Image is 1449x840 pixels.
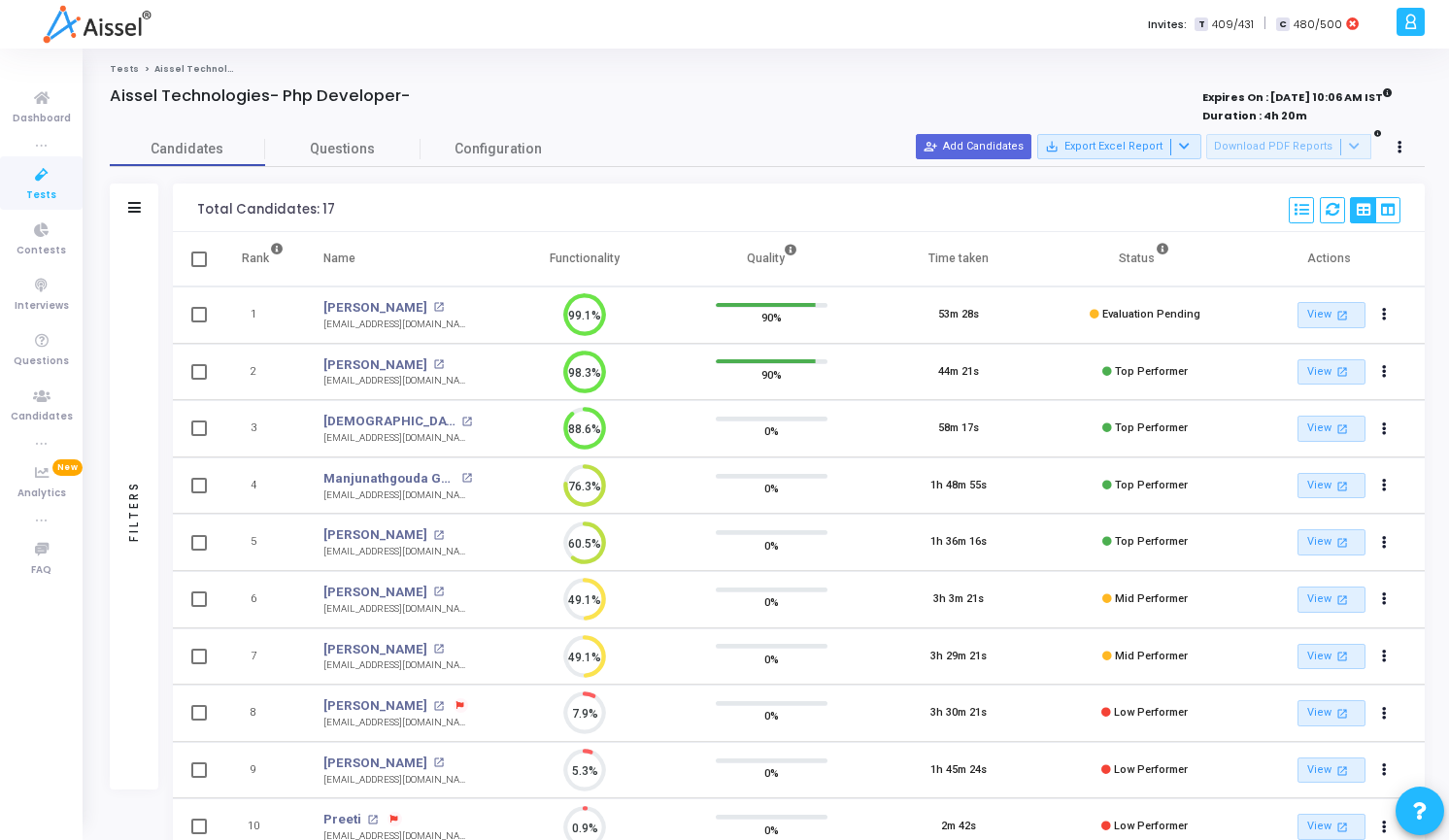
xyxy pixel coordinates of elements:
span: Mid Performer [1115,650,1188,662]
div: 58m 17s [938,420,979,437]
div: [EMAIL_ADDRESS][DOMAIN_NAME] [323,488,472,503]
mat-icon: save_alt [1045,140,1059,153]
span: 0% [764,535,779,554]
div: Name [323,248,355,269]
span: Top Performer [1115,535,1188,548]
span: Dashboard [13,111,71,127]
mat-icon: open_in_new [1334,819,1351,835]
mat-icon: open_in_new [1334,478,1351,494]
mat-icon: open_in_new [433,359,444,370]
button: Actions [1370,529,1398,556]
a: [PERSON_NAME] [323,298,427,318]
mat-icon: open_in_new [461,417,472,427]
mat-icon: open_in_new [433,302,444,313]
div: 1h 45m 24s [930,762,987,779]
th: Rank [221,232,304,286]
div: [EMAIL_ADDRESS][DOMAIN_NAME] [323,658,472,673]
a: [PERSON_NAME] [323,640,427,659]
label: Invites: [1148,17,1187,33]
th: Functionality [491,232,678,286]
mat-icon: open_in_new [1334,534,1351,551]
mat-icon: open_in_new [433,757,444,768]
span: Top Performer [1115,365,1188,378]
span: T [1195,17,1207,32]
mat-icon: open_in_new [1334,591,1351,608]
span: Low Performer [1114,763,1188,776]
div: 1h 36m 16s [930,534,987,551]
div: View Options [1350,197,1400,223]
button: Actions [1370,756,1398,784]
mat-icon: open_in_new [1334,705,1351,722]
button: Add Candidates [916,134,1031,159]
button: Actions [1370,472,1398,499]
div: [EMAIL_ADDRESS][DOMAIN_NAME] [323,318,472,332]
span: Questions [14,353,69,370]
a: [PERSON_NAME] [323,355,427,375]
button: Actions [1370,587,1398,614]
div: [EMAIL_ADDRESS][DOMAIN_NAME] [323,545,472,559]
span: 0% [764,763,779,783]
th: Status [1052,232,1238,286]
a: [DEMOGRAPHIC_DATA][PERSON_NAME] [323,412,456,431]
div: [EMAIL_ADDRESS][DOMAIN_NAME] [323,374,472,388]
span: 0% [764,649,779,668]
mat-icon: open_in_new [433,587,444,597]
div: 1h 48m 55s [930,478,987,494]
a: Manjunathgouda Gadag [323,469,456,488]
span: Interviews [15,298,69,315]
mat-icon: open_in_new [1334,307,1351,323]
div: Time taken [928,248,989,269]
a: View [1297,587,1365,613]
strong: Duration : 4h 20m [1202,108,1307,123]
a: View [1297,529,1365,555]
button: Actions [1370,358,1398,386]
mat-icon: open_in_new [1334,648,1351,664]
td: 4 [221,457,304,515]
mat-icon: open_in_new [433,701,444,712]
span: Configuration [455,139,542,159]
a: View [1297,359,1365,386]
span: 0% [764,706,779,725]
a: [PERSON_NAME] [323,696,427,716]
button: Actions [1370,643,1398,670]
img: logo [43,5,151,44]
button: Download PDF Reports [1206,134,1371,159]
mat-icon: open_in_new [1334,363,1351,380]
td: 6 [221,571,304,628]
span: 480/500 [1294,17,1342,33]
span: C [1276,17,1289,32]
span: 0% [764,479,779,498]
a: View [1297,757,1365,784]
span: Candidates [110,139,265,159]
span: Top Performer [1115,479,1188,491]
td: 3 [221,400,304,457]
span: 409/431 [1212,17,1254,33]
span: 90% [761,364,782,384]
mat-icon: open_in_new [433,530,444,541]
mat-icon: open_in_new [1334,762,1351,779]
div: Filters [125,404,143,618]
a: Preeti [323,810,361,829]
div: 53m 28s [938,307,979,323]
a: View [1297,416,1365,442]
a: View [1297,700,1365,726]
span: Low Performer [1114,820,1188,832]
a: View [1297,644,1365,670]
strong: Expires On : [DATE] 10:06 AM IST [1202,84,1393,106]
div: [EMAIL_ADDRESS][DOMAIN_NAME] [323,431,472,446]
td: 5 [221,514,304,571]
td: 1 [221,286,304,344]
span: Low Performer [1114,706,1188,719]
mat-icon: person_add_alt [924,140,937,153]
span: 0% [764,592,779,612]
a: View [1297,473,1365,499]
span: Aissel Technologies- Php Developer- [154,63,343,75]
th: Actions [1238,232,1425,286]
span: Mid Performer [1115,592,1188,605]
td: 7 [221,628,304,686]
div: 3h 30m 21s [930,705,987,722]
div: [EMAIL_ADDRESS][DOMAIN_NAME] [323,716,472,730]
span: Contests [17,243,66,259]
